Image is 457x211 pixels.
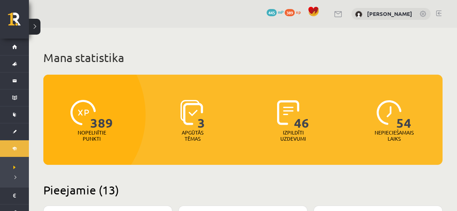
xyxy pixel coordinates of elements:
[296,9,301,15] span: xp
[285,9,295,16] span: 389
[43,183,443,197] h2: Pieejamie (13)
[278,9,284,15] span: mP
[78,129,106,142] p: Nopelnītie punkti
[267,9,284,15] a: 445 mP
[376,100,402,125] img: icon-clock-7be60019b62300814b6bd22b8e044499b485619524d84068768e800edab66f18.svg
[267,9,277,16] span: 445
[375,129,414,142] p: Nepieciešamais laiks
[198,100,205,129] span: 3
[279,129,307,142] p: Izpildīti uzdevumi
[180,100,203,125] img: icon-learned-topics-4a711ccc23c960034f471b6e78daf4a3bad4a20eaf4de84257b87e66633f6470.svg
[178,129,207,142] p: Apgūtās tēmas
[367,10,412,17] a: [PERSON_NAME]
[70,100,96,125] img: icon-xp-0682a9bc20223a9ccc6f5883a126b849a74cddfe5390d2b41b4391c66f2066e7.svg
[285,9,304,15] a: 389 xp
[90,100,113,129] span: 389
[43,50,443,65] h1: Mana statistika
[8,13,29,31] a: Rīgas 1. Tālmācības vidusskola
[396,100,411,129] span: 54
[294,100,309,129] span: 46
[355,11,362,18] img: Marta Kuzņecova
[277,100,299,125] img: icon-completed-tasks-ad58ae20a441b2904462921112bc710f1caf180af7a3daa7317a5a94f2d26646.svg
